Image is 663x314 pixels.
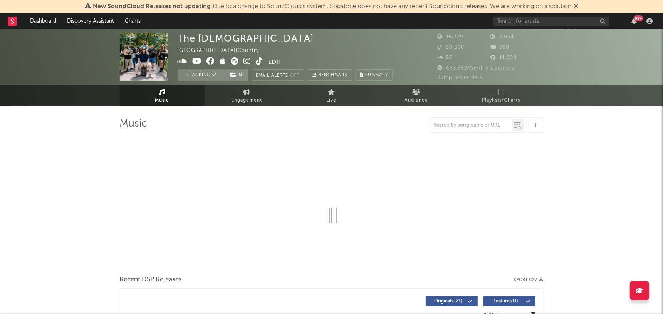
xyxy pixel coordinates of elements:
[490,45,509,50] span: 368
[290,73,300,78] em: Off
[178,46,268,55] div: [GEOGRAPHIC_DATA] | Country
[366,73,388,77] span: Summary
[269,57,282,67] button: Edit
[490,35,514,40] span: 7,934
[62,13,119,29] a: Discovery Assistant
[438,66,515,71] span: 663,762 Monthly Listeners
[93,3,571,10] span: : Due to a change to SoundCloud's system, Sodatone does not have any recent Soundcloud releases. ...
[426,296,478,306] button: Originals(21)
[493,17,609,26] input: Search for artists
[631,18,637,24] button: 99+
[438,45,465,50] span: 59,500
[205,85,289,106] a: Engagement
[155,96,169,105] span: Music
[459,85,544,106] a: Playlists/Charts
[178,69,226,81] button: Tracking
[327,96,337,105] span: Live
[431,299,466,304] span: Originals ( 21 )
[438,35,464,40] span: 16,729
[430,122,512,129] input: Search by song name or URL
[512,277,544,282] button: Export CSV
[25,13,62,29] a: Dashboard
[438,75,483,80] span: Jump Score: 94.9
[120,85,205,106] a: Music
[120,275,182,284] span: Recent DSP Releases
[405,96,428,105] span: Audience
[356,69,393,81] button: Summary
[93,3,211,10] span: New SoundCloud Releases not updating
[634,15,643,21] div: 99 +
[226,69,248,81] button: (1)
[178,33,314,44] div: The [DEMOGRAPHIC_DATA]
[289,85,374,106] a: Live
[490,55,517,60] span: 11,000
[119,13,146,29] a: Charts
[483,296,535,306] button: Features(1)
[226,69,248,81] span: ( 1 )
[252,69,304,81] button: Email AlertsOff
[488,299,524,304] span: Features ( 1 )
[232,96,262,105] span: Engagement
[438,55,453,60] span: 50
[319,71,348,80] span: Benchmark
[308,69,352,81] a: Benchmark
[374,85,459,106] a: Audience
[574,3,578,10] span: Dismiss
[482,96,520,105] span: Playlists/Charts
